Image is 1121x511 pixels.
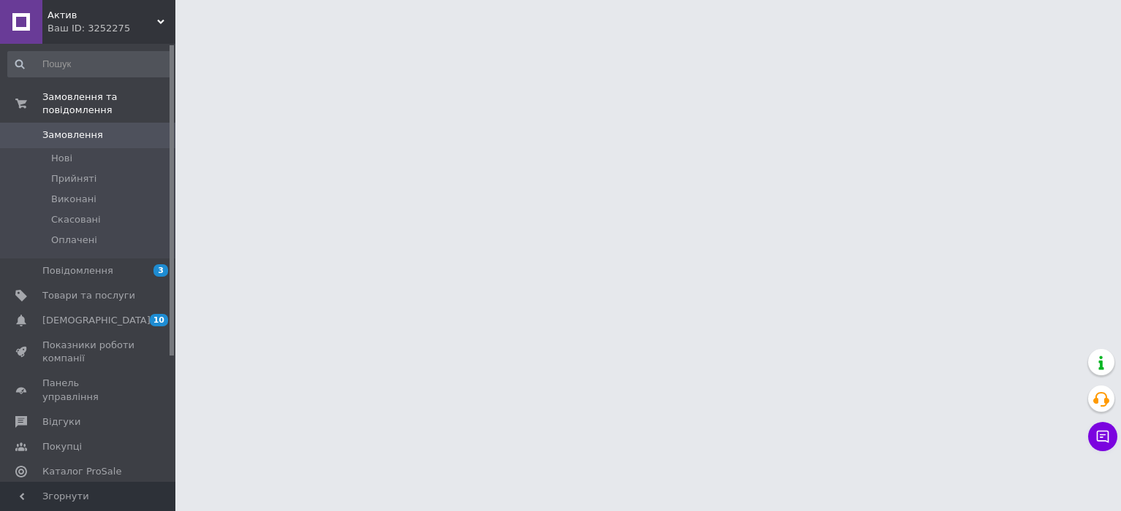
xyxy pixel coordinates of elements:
[51,152,72,165] span: Нові
[42,415,80,429] span: Відгуки
[51,172,96,185] span: Прийняті
[51,213,101,226] span: Скасовані
[42,91,175,117] span: Замовлення та повідомлення
[153,264,168,277] span: 3
[42,440,82,453] span: Покупці
[51,234,97,247] span: Оплачені
[42,314,151,327] span: [DEMOGRAPHIC_DATA]
[47,9,157,22] span: Актив
[51,193,96,206] span: Виконані
[42,289,135,302] span: Товари та послуги
[150,314,168,326] span: 10
[1088,422,1117,451] button: Чат з покупцем
[42,339,135,365] span: Показники роботи компанії
[42,377,135,403] span: Панель управління
[42,465,121,478] span: Каталог ProSale
[42,264,113,277] span: Повідомлення
[7,51,172,77] input: Пошук
[47,22,175,35] div: Ваш ID: 3252275
[42,128,103,142] span: Замовлення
